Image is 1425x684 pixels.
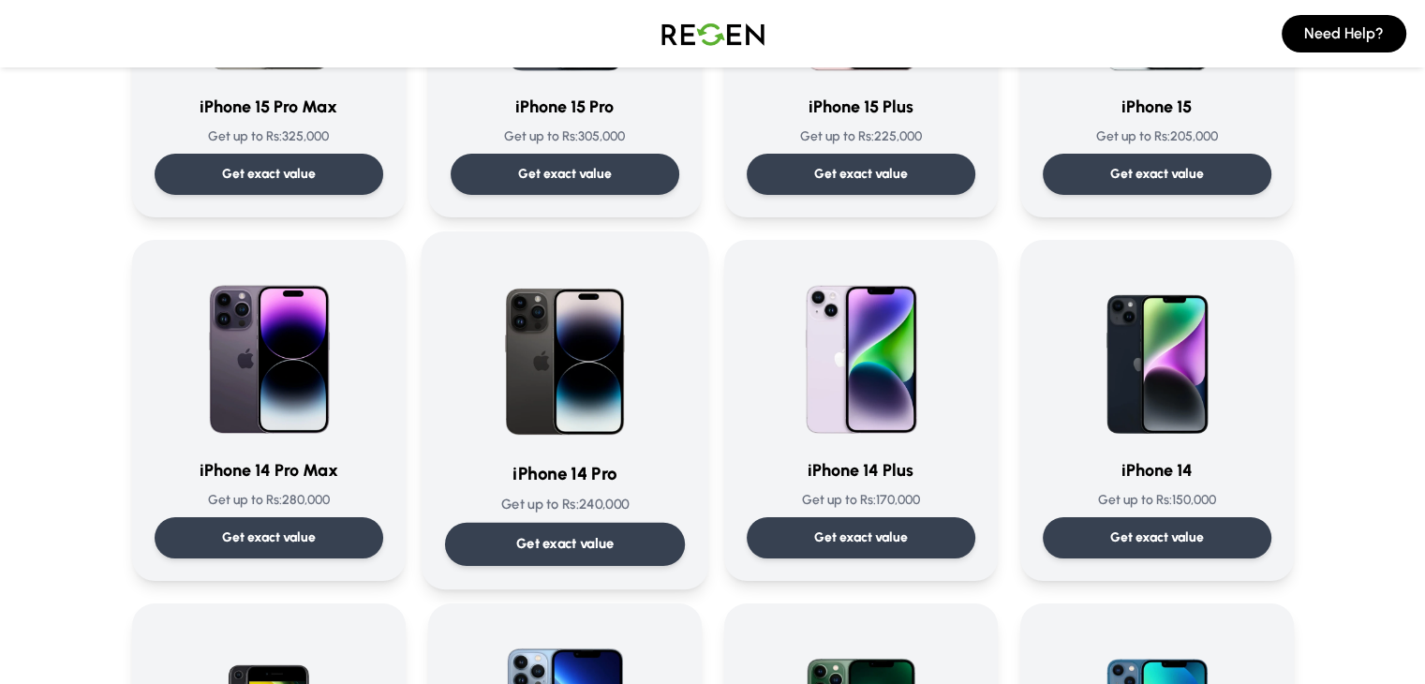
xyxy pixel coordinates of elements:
[1110,528,1204,547] p: Get exact value
[747,457,975,483] h3: iPhone 14 Plus
[747,94,975,120] h3: iPhone 15 Plus
[222,528,316,547] p: Get exact value
[518,165,612,184] p: Get exact value
[155,127,383,146] p: Get up to Rs: 325,000
[470,255,660,444] img: iPhone 14 Pro
[155,457,383,483] h3: iPhone 14 Pro Max
[222,165,316,184] p: Get exact value
[444,495,684,514] p: Get up to Rs: 240,000
[515,534,614,554] p: Get exact value
[814,528,908,547] p: Get exact value
[1043,94,1271,120] h3: iPhone 15
[1043,127,1271,146] p: Get up to Rs: 205,000
[451,127,679,146] p: Get up to Rs: 305,000
[647,7,779,60] img: Logo
[747,491,975,510] p: Get up to Rs: 170,000
[1067,262,1247,442] img: iPhone 14
[155,94,383,120] h3: iPhone 15 Pro Max
[179,262,359,442] img: iPhone 14 Pro Max
[814,165,908,184] p: Get exact value
[155,491,383,510] p: Get up to Rs: 280,000
[444,460,684,487] h3: iPhone 14 Pro
[771,262,951,442] img: iPhone 14 Plus
[747,127,975,146] p: Get up to Rs: 225,000
[451,94,679,120] h3: iPhone 15 Pro
[1282,15,1406,52] button: Need Help?
[1043,457,1271,483] h3: iPhone 14
[1043,491,1271,510] p: Get up to Rs: 150,000
[1110,165,1204,184] p: Get exact value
